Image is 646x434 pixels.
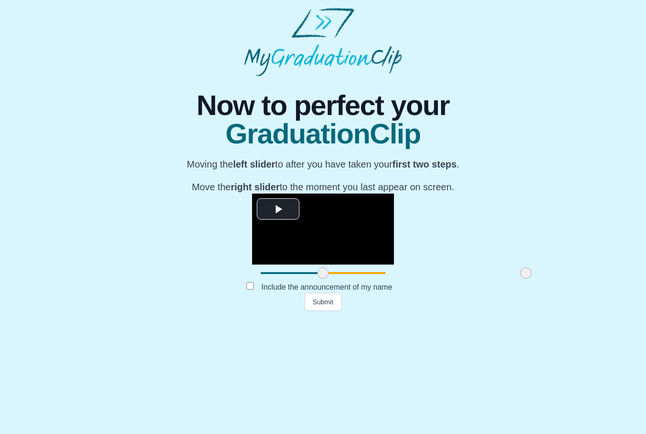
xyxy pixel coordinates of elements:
[233,159,275,169] b: left slider
[231,182,279,192] b: right slider
[187,120,459,148] span: GraduationClip
[305,293,341,311] button: Submit
[187,158,459,171] p: Moving the to after you have taken your .
[393,159,457,169] b: first two steps
[257,198,299,220] button: Play Video
[252,194,394,265] div: Video Player
[254,279,400,295] label: Include the announcement of my name
[187,180,459,194] p: Move the to the moment you last appear on screen.
[187,91,459,120] span: Now to perfect your
[244,8,402,76] img: MyGraduationClip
